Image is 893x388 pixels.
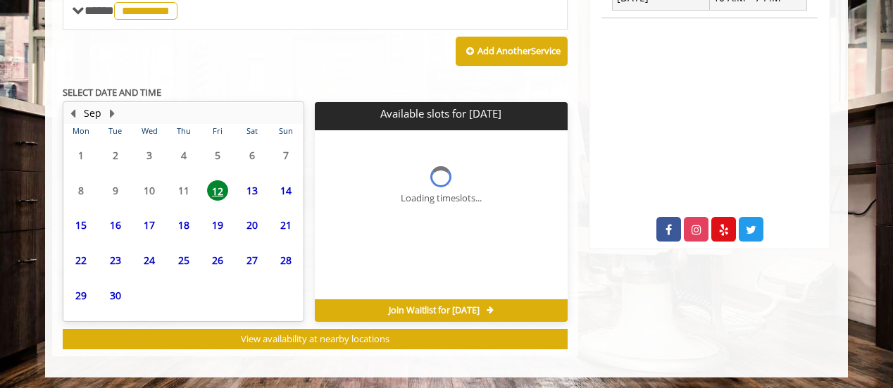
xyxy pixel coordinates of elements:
[389,305,480,316] span: Join Waitlist for [DATE]
[477,44,561,57] b: Add Another Service
[235,243,268,278] td: Select day27
[70,250,92,270] span: 22
[98,243,132,278] td: Select day23
[139,215,160,235] span: 17
[98,124,132,138] th: Tue
[64,277,98,313] td: Select day29
[275,180,296,201] span: 14
[64,208,98,243] td: Select day15
[201,124,235,138] th: Fri
[63,86,161,99] b: SELECT DATE AND TIME
[320,108,561,120] p: Available slots for [DATE]
[201,173,235,208] td: Select day12
[173,215,194,235] span: 18
[63,329,568,349] button: View availability at nearby locations
[201,208,235,243] td: Select day19
[166,243,200,278] td: Select day25
[98,208,132,243] td: Select day16
[207,180,228,201] span: 12
[235,124,268,138] th: Sat
[70,215,92,235] span: 15
[242,215,263,235] span: 20
[207,250,228,270] span: 26
[166,208,200,243] td: Select day18
[132,124,166,138] th: Wed
[105,215,126,235] span: 16
[132,243,166,278] td: Select day24
[269,243,304,278] td: Select day28
[242,180,263,201] span: 13
[401,191,482,206] div: Loading timeslots...
[269,173,304,208] td: Select day14
[235,208,268,243] td: Select day20
[64,124,98,138] th: Mon
[275,215,296,235] span: 21
[235,173,268,208] td: Select day13
[275,250,296,270] span: 28
[67,106,78,121] button: Previous Month
[456,37,568,66] button: Add AnotherService
[84,106,101,121] button: Sep
[201,243,235,278] td: Select day26
[105,250,126,270] span: 23
[269,124,304,138] th: Sun
[173,250,194,270] span: 25
[207,215,228,235] span: 19
[269,208,304,243] td: Select day21
[132,208,166,243] td: Select day17
[242,250,263,270] span: 27
[70,285,92,306] span: 29
[241,332,389,345] span: View availability at nearby locations
[105,285,126,306] span: 30
[166,124,200,138] th: Thu
[98,277,132,313] td: Select day30
[64,243,98,278] td: Select day22
[106,106,118,121] button: Next Month
[139,250,160,270] span: 24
